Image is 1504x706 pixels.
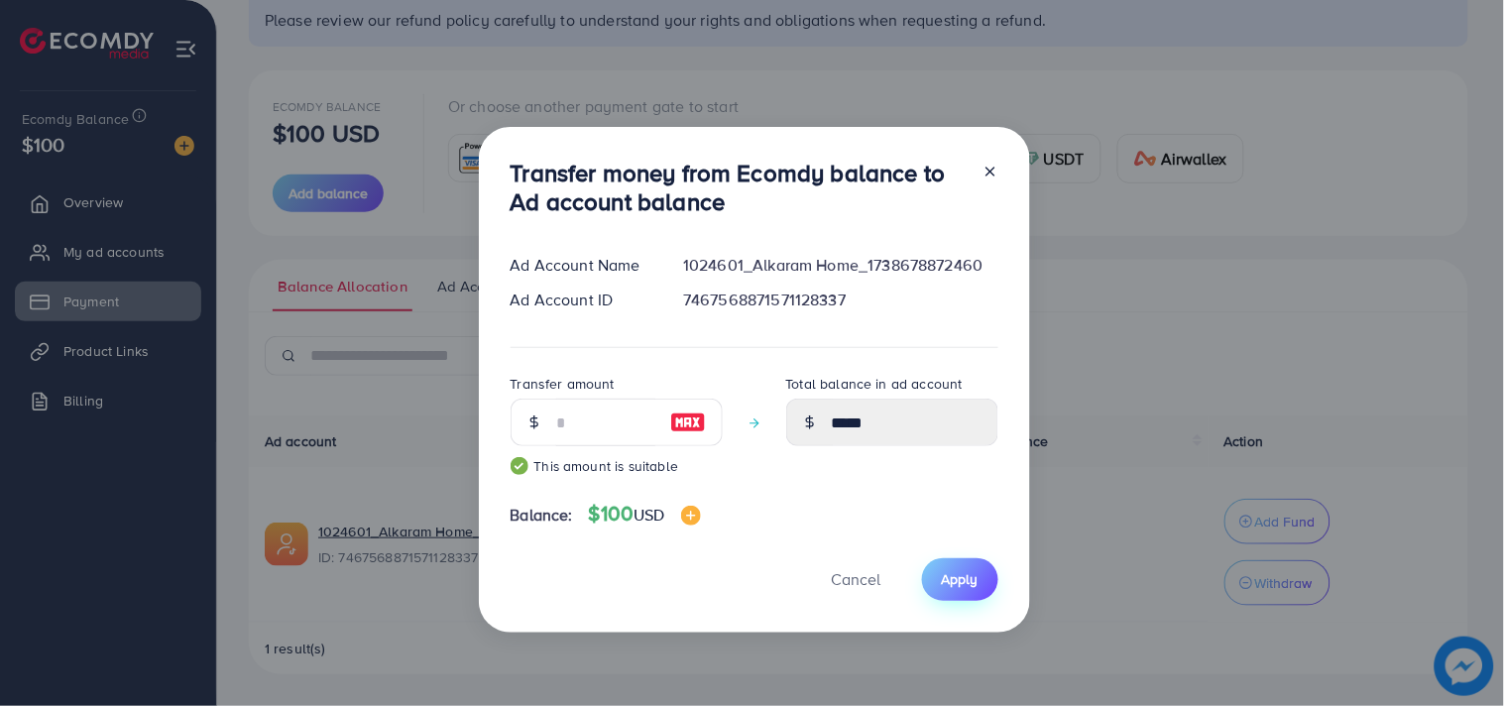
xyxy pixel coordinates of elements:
[511,456,723,476] small: This amount is suitable
[511,457,528,475] img: guide
[832,568,881,590] span: Cancel
[922,558,998,601] button: Apply
[667,254,1013,277] div: 1024601_Alkaram Home_1738678872460
[495,289,668,311] div: Ad Account ID
[495,254,668,277] div: Ad Account Name
[511,159,967,216] h3: Transfer money from Ecomdy balance to Ad account balance
[681,506,701,526] img: image
[634,504,664,526] span: USD
[589,502,701,527] h4: $100
[511,374,615,394] label: Transfer amount
[670,411,706,434] img: image
[807,558,906,601] button: Cancel
[511,504,573,527] span: Balance:
[667,289,1013,311] div: 7467568871571128337
[786,374,963,394] label: Total balance in ad account
[942,569,979,589] span: Apply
